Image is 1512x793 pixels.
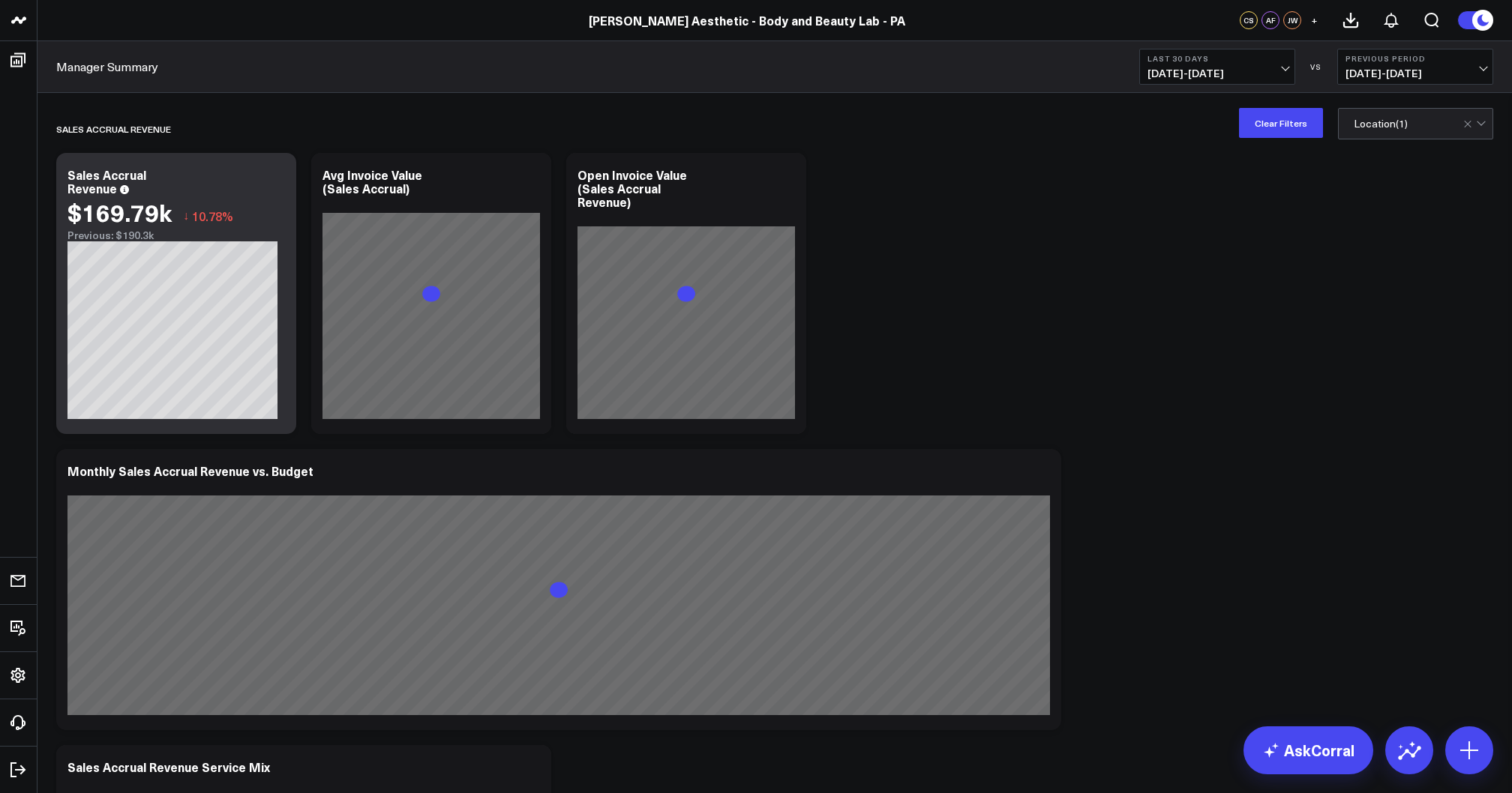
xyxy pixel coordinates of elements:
div: CS [1240,11,1258,29]
b: Last 30 Days [1147,54,1287,63]
span: [DATE] - [DATE] [1147,67,1287,79]
button: Clear Filters [1239,108,1323,138]
div: JW [1283,11,1301,29]
div: Open Invoice Value (Sales Accrual Revenue) [577,166,687,210]
a: AskCorral [1243,726,1373,774]
span: + [1311,15,1318,25]
span: 10.78% [192,208,233,224]
div: Previous: $190.3k [67,229,285,241]
button: Previous Period[DATE]-[DATE] [1337,49,1493,85]
div: Sales Accrual Revenue Service Mix [67,759,270,775]
div: Sales Accrual Revenue [56,112,171,146]
button: Last 30 Days[DATE]-[DATE] [1139,49,1295,85]
div: Monthly Sales Accrual Revenue vs. Budget [67,462,313,479]
div: Avg Invoice Value (Sales Accrual) [322,166,422,196]
div: Sales Accrual Revenue [67,166,146,196]
span: [DATE] - [DATE] [1345,67,1485,79]
span: ↓ [183,206,189,226]
button: + [1305,11,1323,29]
b: Previous Period [1345,54,1485,63]
div: VS [1303,62,1330,71]
div: AF [1261,11,1279,29]
div: Location ( 1 ) [1354,118,1408,130]
a: [PERSON_NAME] Aesthetic - Body and Beauty Lab - PA [589,12,905,28]
div: $169.79k [67,199,172,226]
a: Manager Summary [56,58,158,75]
